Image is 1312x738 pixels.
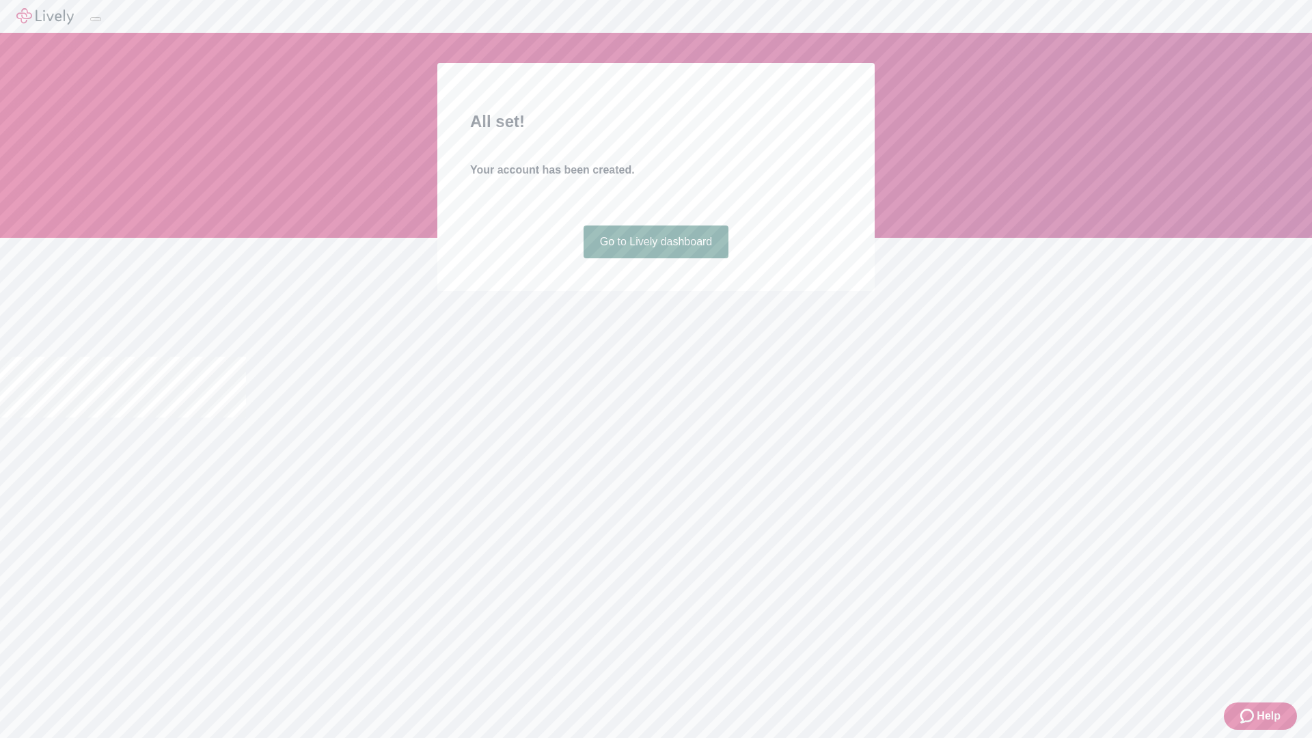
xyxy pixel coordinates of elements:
[90,17,101,21] button: Log out
[470,162,842,178] h4: Your account has been created.
[16,8,74,25] img: Lively
[1224,702,1297,730] button: Zendesk support iconHelp
[584,225,729,258] a: Go to Lively dashboard
[470,109,842,134] h2: All set!
[1257,708,1281,724] span: Help
[1240,708,1257,724] svg: Zendesk support icon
